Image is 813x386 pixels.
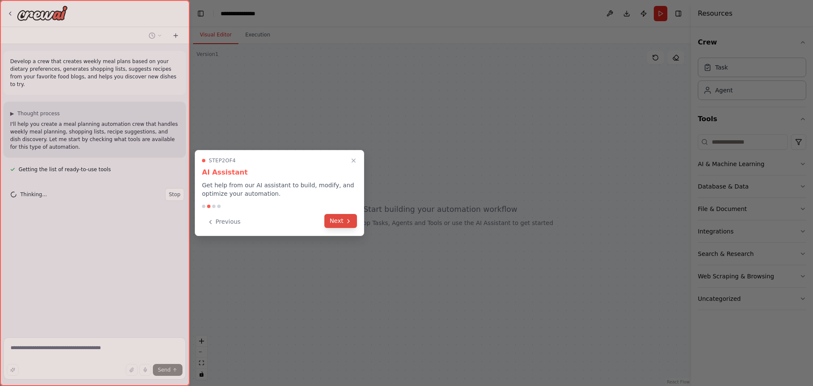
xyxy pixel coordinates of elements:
button: Hide left sidebar [195,8,207,19]
button: Previous [202,215,246,229]
button: Next [324,214,357,228]
button: Close walkthrough [348,156,359,166]
p: Get help from our AI assistant to build, modify, and optimize your automation. [202,181,357,198]
span: Step 2 of 4 [209,157,236,164]
h3: AI Assistant [202,167,357,178]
